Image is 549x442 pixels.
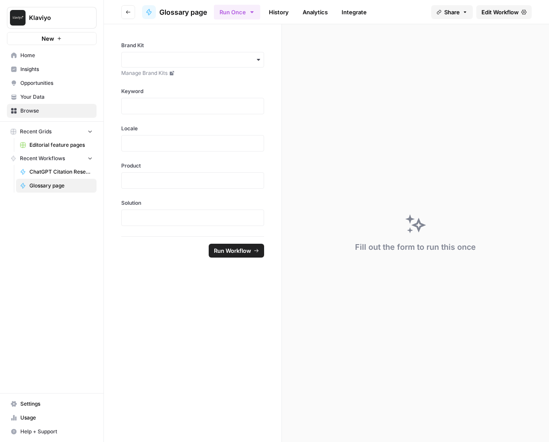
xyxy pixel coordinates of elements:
[7,104,97,118] a: Browse
[20,428,93,436] span: Help + Support
[431,5,473,19] button: Share
[214,5,260,19] button: Run Once
[20,65,93,73] span: Insights
[7,152,97,165] button: Recent Workflows
[20,414,93,422] span: Usage
[29,141,93,149] span: Editorial feature pages
[336,5,372,19] a: Integrate
[29,13,81,22] span: Klaviyo
[42,34,54,43] span: New
[7,425,97,439] button: Help + Support
[121,42,264,49] label: Brand Kit
[264,5,294,19] a: History
[142,5,207,19] a: Glossary page
[20,52,93,59] span: Home
[20,128,52,136] span: Recent Grids
[444,8,460,16] span: Share
[121,87,264,95] label: Keyword
[7,125,97,138] button: Recent Grids
[7,32,97,45] button: New
[29,182,93,190] span: Glossary page
[7,397,97,411] a: Settings
[297,5,333,19] a: Analytics
[7,90,97,104] a: Your Data
[355,241,476,253] div: Fill out the form to run this once
[20,107,93,115] span: Browse
[121,125,264,132] label: Locale
[476,5,532,19] a: Edit Workflow
[159,7,207,17] span: Glossary page
[20,79,93,87] span: Opportunities
[16,179,97,193] a: Glossary page
[214,246,251,255] span: Run Workflow
[121,199,264,207] label: Solution
[7,7,97,29] button: Workspace: Klaviyo
[7,411,97,425] a: Usage
[20,400,93,408] span: Settings
[7,76,97,90] a: Opportunities
[7,62,97,76] a: Insights
[10,10,26,26] img: Klaviyo Logo
[29,168,93,176] span: ChatGPT Citation Research
[209,244,264,258] button: Run Workflow
[16,165,97,179] a: ChatGPT Citation Research
[481,8,519,16] span: Edit Workflow
[121,162,264,170] label: Product
[20,93,93,101] span: Your Data
[7,48,97,62] a: Home
[16,138,97,152] a: Editorial feature pages
[121,69,264,77] a: Manage Brand Kits
[20,155,65,162] span: Recent Workflows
